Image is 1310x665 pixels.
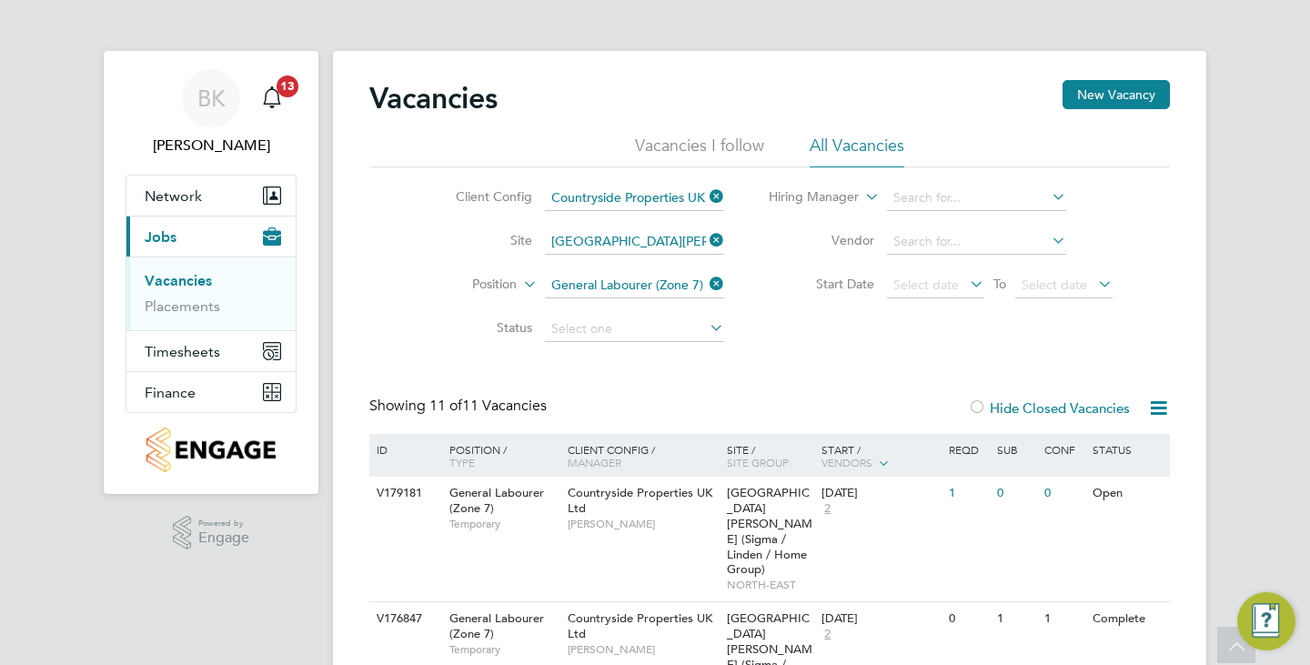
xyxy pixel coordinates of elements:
button: Timesheets [126,331,296,371]
label: Site [428,232,532,248]
a: Vacancies [145,272,212,289]
div: Reqd [944,434,992,465]
nav: Main navigation [104,51,318,494]
div: Position / [436,434,563,478]
li: All Vacancies [810,135,904,167]
span: Temporary [449,642,559,657]
div: ID [372,434,436,465]
span: Countryside Properties UK Ltd [568,485,712,516]
input: Search for... [545,273,724,298]
div: [DATE] [821,611,940,627]
h2: Vacancies [369,80,498,116]
a: Go to home page [126,428,297,472]
button: Network [126,176,296,216]
div: 0 [944,602,992,636]
span: Countryside Properties UK Ltd [568,610,712,641]
button: New Vacancy [1063,80,1170,109]
span: To [988,272,1012,296]
a: Placements [145,297,220,315]
button: Engage Resource Center [1237,592,1295,650]
button: Jobs [126,217,296,257]
span: 2 [821,501,833,517]
input: Search for... [887,229,1066,255]
div: 1 [1040,602,1087,636]
button: Finance [126,372,296,412]
div: V176847 [372,602,436,636]
div: 1 [993,602,1040,636]
span: Site Group [727,455,789,469]
span: Select date [893,277,959,293]
span: Type [449,455,475,469]
span: BK [197,86,226,110]
input: Search for... [887,186,1066,211]
div: Complete [1088,602,1167,636]
span: Finance [145,384,196,401]
div: Site / [722,434,818,478]
span: General Labourer (Zone 7) [449,485,544,516]
span: Ben Kershaw [126,135,297,156]
div: Jobs [126,257,296,330]
label: Position [412,276,517,294]
input: Select one [545,317,724,342]
span: Network [145,187,202,205]
label: Start Date [770,276,874,292]
span: Select date [1022,277,1087,293]
span: [GEOGRAPHIC_DATA][PERSON_NAME] (Sigma / Linden / Home Group) [727,485,812,577]
input: Search for... [545,186,724,211]
label: Hiring Manager [754,188,859,207]
span: 2 [821,627,833,642]
span: Powered by [198,516,249,531]
div: 1 [944,477,992,510]
label: Hide Closed Vacancies [968,399,1130,417]
div: [DATE] [821,486,940,501]
div: Open [1088,477,1167,510]
div: V179181 [372,477,436,510]
span: 11 Vacancies [429,397,547,415]
div: Conf [1040,434,1087,465]
span: [PERSON_NAME] [568,517,718,531]
span: [PERSON_NAME] [568,642,718,657]
a: 13 [254,69,290,127]
span: General Labourer (Zone 7) [449,610,544,641]
span: Temporary [449,517,559,531]
input: Search for... [545,229,724,255]
label: Vendor [770,232,874,248]
span: Engage [198,530,249,546]
label: Status [428,319,532,336]
div: Showing [369,397,550,416]
div: Start / [817,434,944,479]
div: Status [1088,434,1167,465]
a: BK[PERSON_NAME] [126,69,297,156]
a: Powered byEngage [173,516,250,550]
div: 0 [1040,477,1087,510]
span: 11 of [429,397,462,415]
li: Vacancies I follow [635,135,764,167]
div: Sub [993,434,1040,465]
span: Manager [568,455,621,469]
span: Vendors [821,455,872,469]
span: Timesheets [145,343,220,360]
span: 13 [277,76,298,97]
label: Client Config [428,188,532,205]
div: 0 [993,477,1040,510]
div: Client Config / [563,434,722,478]
img: countryside-properties-logo-retina.png [146,428,275,472]
span: NORTH-EAST [727,578,813,592]
span: Jobs [145,228,176,246]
